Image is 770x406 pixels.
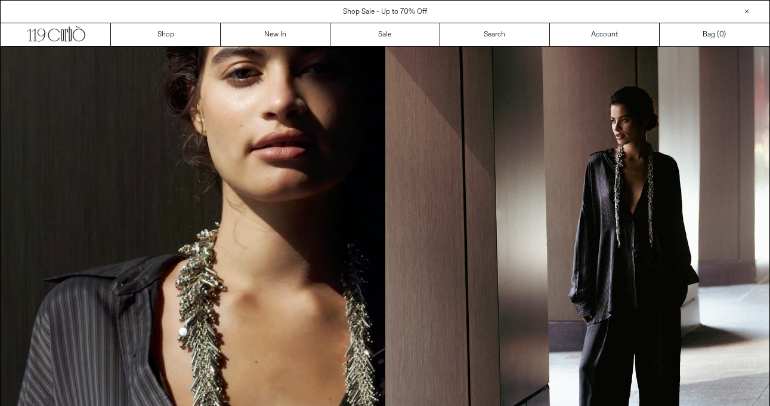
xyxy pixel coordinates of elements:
[221,23,330,46] a: New In
[343,7,427,17] a: Shop Sale - Up to 70% Off
[550,23,660,46] a: Account
[111,23,221,46] a: Shop
[440,23,550,46] a: Search
[719,29,726,40] span: )
[660,23,769,46] a: Bag ()
[719,30,723,39] span: 0
[330,23,440,46] a: Sale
